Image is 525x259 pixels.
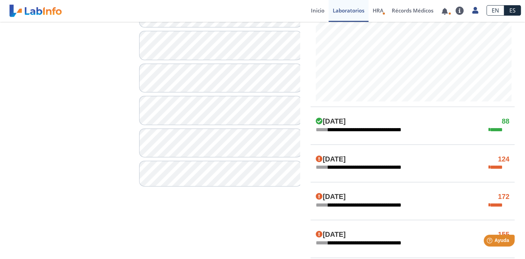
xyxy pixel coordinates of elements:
h4: [DATE] [316,231,346,239]
h4: 124 [498,155,509,164]
h4: 155 [498,231,509,239]
h4: 88 [502,117,509,126]
span: HRA [373,7,383,14]
iframe: Help widget launcher [463,232,517,251]
a: EN [486,5,504,16]
h4: [DATE] [316,193,346,201]
h4: [DATE] [316,155,346,164]
h4: 172 [498,193,509,201]
h4: [DATE] [316,117,346,126]
a: ES [504,5,521,16]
